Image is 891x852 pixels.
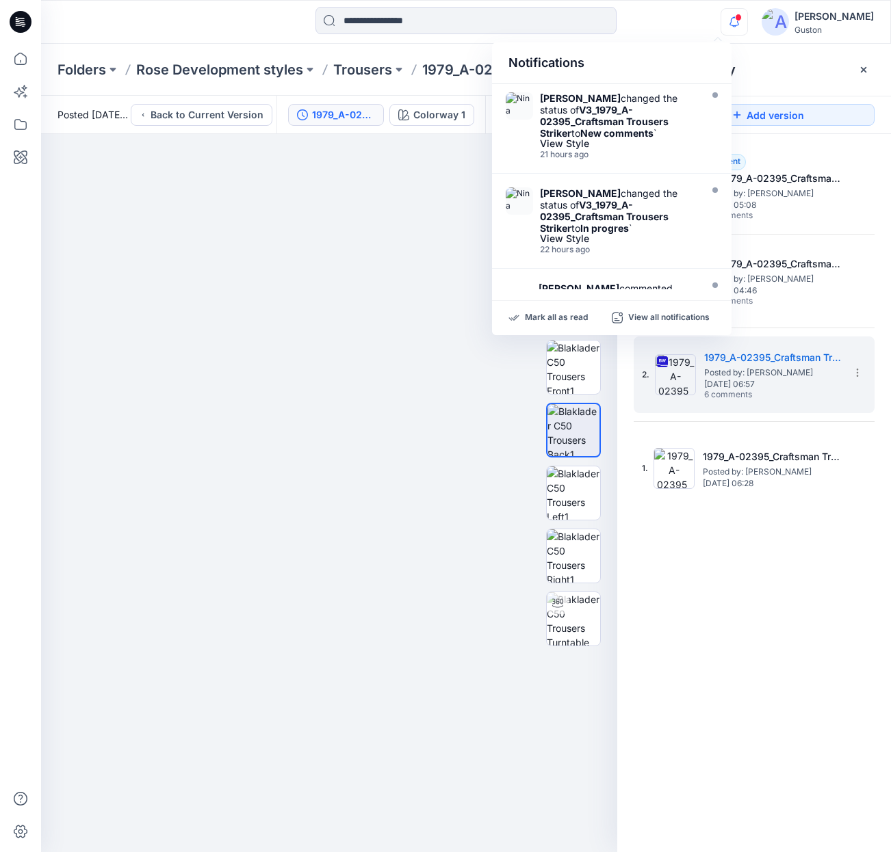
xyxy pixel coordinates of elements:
[795,25,874,35] div: Guston
[704,390,800,401] span: 6 comments
[703,465,840,479] span: Posted by: Tharindu Lakmal Perera
[547,529,600,583] img: Blaklader C50 Trousers Right1
[540,187,621,199] strong: [PERSON_NAME]
[333,60,392,79] a: Trousers
[540,234,697,243] div: View Style
[704,349,841,366] h5: 1979_A-02395_Craftsman Trousers Striker
[506,92,533,120] img: Nina Moller
[540,187,697,234] div: changed the status of to `
[705,272,842,286] span: Posted by: Tharindu Lakmal Perera
[705,256,842,272] h5: V2_1979_A-02395_Craftsman Trousers Striker
[540,92,621,104] strong: [PERSON_NAME]
[642,369,649,381] span: 2.
[539,282,619,294] strong: [PERSON_NAME]
[705,286,842,295] span: [DATE] 04:46
[540,92,697,139] div: changed the status of to `
[540,104,669,139] strong: V3_1979_A-02395_Craftsman Trousers Striker
[547,341,600,394] img: Blaklader C50 Trousers Front1
[57,107,131,122] span: Posted [DATE] 06:57 by
[413,107,465,122] div: Colorway 1
[703,479,840,488] span: [DATE] 06:28
[547,404,599,456] img: Blaklader C50 Trousers Back1
[703,449,840,465] h5: 1979_A-02395_Craftsman Trousers Striker
[547,466,600,520] img: Blaklader C50 Trousers Left1
[705,296,801,307] span: 5 comments
[654,448,695,489] img: 1979_A-02395_Craftsman Trousers Striker
[580,127,654,139] strong: New comments
[795,8,874,25] div: [PERSON_NAME]
[57,60,106,79] a: Folders
[705,200,842,210] span: [DATE] 05:08
[540,199,669,234] strong: V3_1979_A-02395_Craftsman Trousers Striker
[540,150,697,159] div: Tuesday, September 30, 2025 09:41
[642,462,648,475] span: 1.
[506,187,533,215] img: Nina Moller
[547,592,600,645] img: Blaklader C50 Trousers Turntable
[704,380,841,389] span: [DATE] 06:57
[136,60,303,79] a: Rose Development styles
[628,312,710,324] p: View all notifications
[661,104,875,126] button: Add version
[312,107,375,122] div: 1979_A-02395_Craftsman Trousers Striker
[539,282,697,317] div: commented on
[131,104,272,126] button: Back to Current Version
[540,245,697,254] div: Tuesday, September 30, 2025 09:03
[705,211,801,222] span: 2 comments
[762,8,789,36] img: avatar
[705,170,842,187] h5: V3_1979_A-02395_Craftsman Trousers Striker
[580,222,629,234] strong: In progres
[288,104,384,126] button: 1979_A-02395_Craftsman Trousers Striker
[492,42,732,84] div: Notifications
[540,139,697,148] div: View Style
[525,312,588,324] p: Mark all as read
[704,366,841,380] span: Posted by: Tharindu Lakmal Perera
[655,354,696,395] img: 1979_A-02395_Craftsman Trousers Striker
[858,64,869,75] button: Close
[705,187,842,200] span: Posted by: Tharindu Lakmal Perera
[422,60,600,79] p: 1979_A-02395_Craftsman Trousers Striker
[389,104,474,126] button: Colorway 1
